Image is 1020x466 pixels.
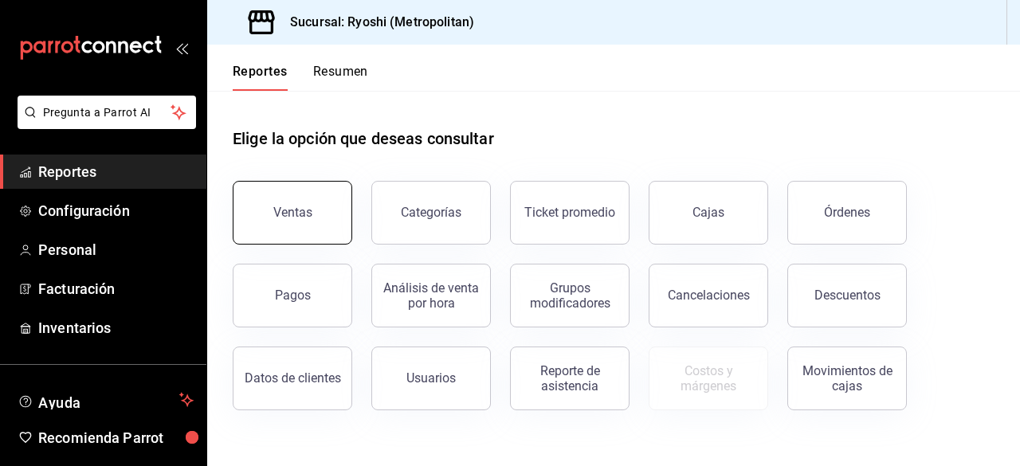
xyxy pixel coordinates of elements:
[371,347,491,410] button: Usuarios
[401,205,461,220] div: Categorías
[787,264,907,327] button: Descuentos
[38,200,194,221] span: Configuración
[692,205,724,220] div: Cajas
[233,64,368,91] div: navigation tabs
[313,64,368,91] button: Resumen
[38,427,194,448] span: Recomienda Parrot
[649,264,768,327] button: Cancelaciones
[233,127,494,151] h1: Elige la opción que deseas consultar
[382,280,481,311] div: Análisis de venta por hora
[38,317,194,339] span: Inventarios
[510,264,630,327] button: Grupos modificadores
[824,205,870,220] div: Órdenes
[787,181,907,245] button: Órdenes
[524,205,615,220] div: Ticket promedio
[668,288,750,303] div: Cancelaciones
[38,161,194,182] span: Reportes
[233,181,352,245] button: Ventas
[520,280,619,311] div: Grupos modificadores
[38,278,194,300] span: Facturación
[233,347,352,410] button: Datos de clientes
[659,363,758,394] div: Costos y márgenes
[38,239,194,260] span: Personal
[814,288,881,303] div: Descuentos
[11,116,196,132] a: Pregunta a Parrot AI
[649,347,768,410] button: Contrata inventarios para ver este reporte
[798,363,896,394] div: Movimientos de cajas
[371,264,491,327] button: Análisis de venta por hora
[18,96,196,129] button: Pregunta a Parrot AI
[233,264,352,327] button: Pagos
[406,370,456,386] div: Usuarios
[371,181,491,245] button: Categorías
[273,205,312,220] div: Ventas
[43,104,171,121] span: Pregunta a Parrot AI
[277,13,474,32] h3: Sucursal: Ryoshi (Metropolitan)
[38,390,173,409] span: Ayuda
[245,370,341,386] div: Datos de clientes
[233,64,288,91] button: Reportes
[520,363,619,394] div: Reporte de asistencia
[510,181,630,245] button: Ticket promedio
[787,347,907,410] button: Movimientos de cajas
[175,41,188,54] button: open_drawer_menu
[649,181,768,245] button: Cajas
[510,347,630,410] button: Reporte de asistencia
[275,288,311,303] div: Pagos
